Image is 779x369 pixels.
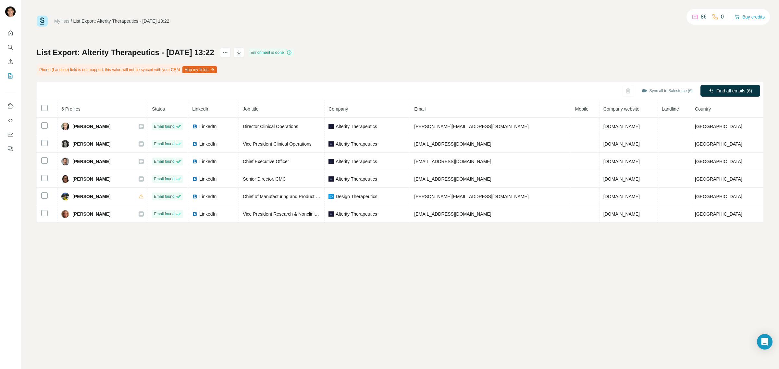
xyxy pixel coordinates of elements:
span: [DOMAIN_NAME] [603,141,640,147]
img: Avatar [61,123,69,130]
img: Avatar [5,6,16,17]
span: [GEOGRAPHIC_DATA] [695,194,742,199]
span: Vice President Research & Nonclinical Development [243,211,348,217]
span: Alterity Therapeutics [336,176,377,182]
span: LinkedIn [199,141,216,147]
span: [PERSON_NAME] [72,141,110,147]
img: company-logo [328,176,334,182]
span: LinkedIn [199,193,216,200]
span: [DOMAIN_NAME] [603,194,640,199]
span: Email found [154,159,174,164]
button: Find all emails (6) [700,85,760,97]
img: company-logo [328,211,334,217]
span: LinkedIn [192,106,209,112]
span: [EMAIL_ADDRESS][DOMAIN_NAME] [414,141,491,147]
img: Avatar [61,193,69,200]
span: Senior Director, CMC [243,176,286,182]
span: Alterity Therapeutics [336,211,377,217]
span: [GEOGRAPHIC_DATA] [695,211,742,217]
img: Avatar [61,210,69,218]
span: [GEOGRAPHIC_DATA] [695,141,742,147]
span: 6 Profiles [61,106,80,112]
span: Email found [154,211,174,217]
span: [PERSON_NAME] [72,123,110,130]
span: LinkedIn [199,211,216,217]
div: Enrichment is done [249,49,294,56]
span: Alterity Therapeutics [336,123,377,130]
span: LinkedIn [199,158,216,165]
img: LinkedIn logo [192,211,197,217]
button: Map my fields [182,66,217,73]
a: My lists [54,18,69,24]
button: Sync all to Salesforce (6) [637,86,697,96]
span: Landline [662,106,679,112]
button: Dashboard [5,129,16,140]
img: company-logo [328,141,334,147]
div: Phone (Landline) field is not mapped, this value will not be synced with your CRM [37,64,218,75]
span: Alterity Therapeutics [336,158,377,165]
span: [GEOGRAPHIC_DATA] [695,176,742,182]
span: Chief Executive Officer [243,159,289,164]
img: Surfe Logo [37,16,48,27]
img: LinkedIn logo [192,141,197,147]
img: Avatar [61,140,69,148]
span: [DOMAIN_NAME] [603,176,640,182]
span: [DOMAIN_NAME] [603,159,640,164]
img: LinkedIn logo [192,159,197,164]
span: Status [152,106,165,112]
span: [PERSON_NAME][EMAIL_ADDRESS][DOMAIN_NAME] [414,124,528,129]
img: LinkedIn logo [192,176,197,182]
span: Design Therapeutics [336,193,377,200]
h1: List Export: Alterity Therapeutics - [DATE] 13:22 [37,47,214,58]
button: Use Surfe API [5,114,16,126]
button: Quick start [5,27,16,39]
img: company-logo [328,124,334,129]
img: LinkedIn logo [192,124,197,129]
div: Open Intercom Messenger [757,334,773,350]
span: [EMAIL_ADDRESS][DOMAIN_NAME] [414,159,491,164]
span: Email found [154,124,174,129]
span: Email found [154,176,174,182]
span: Company [328,106,348,112]
span: [EMAIL_ADDRESS][DOMAIN_NAME] [414,176,491,182]
span: Email found [154,141,174,147]
button: Enrich CSV [5,56,16,67]
span: [GEOGRAPHIC_DATA] [695,159,742,164]
div: List Export: Alterity Therapeutics - [DATE] 13:22 [73,18,169,24]
span: [PERSON_NAME] [72,193,110,200]
button: actions [220,47,230,58]
img: LinkedIn logo [192,194,197,199]
button: Search [5,42,16,53]
button: Use Surfe on LinkedIn [5,100,16,112]
span: Mobile [575,106,588,112]
span: [DOMAIN_NAME] [603,124,640,129]
span: Director Clinical Operations [243,124,298,129]
span: [PERSON_NAME] [72,176,110,182]
span: Chief of Manufacturing and Product Development [243,194,342,199]
img: company-logo [328,194,334,199]
span: Vice President Clinical Operations [243,141,311,147]
button: Feedback [5,143,16,155]
span: Email [414,106,426,112]
span: Country [695,106,711,112]
span: LinkedIn [199,123,216,130]
span: LinkedIn [199,176,216,182]
p: 0 [721,13,724,21]
span: [PERSON_NAME][EMAIL_ADDRESS][DOMAIN_NAME] [414,194,528,199]
span: [EMAIL_ADDRESS][DOMAIN_NAME] [414,211,491,217]
span: Company website [603,106,639,112]
span: [GEOGRAPHIC_DATA] [695,124,742,129]
img: Avatar [61,175,69,183]
span: Alterity Therapeutics [336,141,377,147]
button: Buy credits [735,12,765,21]
p: 86 [701,13,707,21]
span: [DOMAIN_NAME] [603,211,640,217]
span: [PERSON_NAME] [72,158,110,165]
button: My lists [5,70,16,82]
span: Email found [154,194,174,199]
span: Find all emails (6) [716,88,752,94]
img: company-logo [328,159,334,164]
img: Avatar [61,158,69,165]
li: / [71,18,72,24]
span: Job title [243,106,258,112]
